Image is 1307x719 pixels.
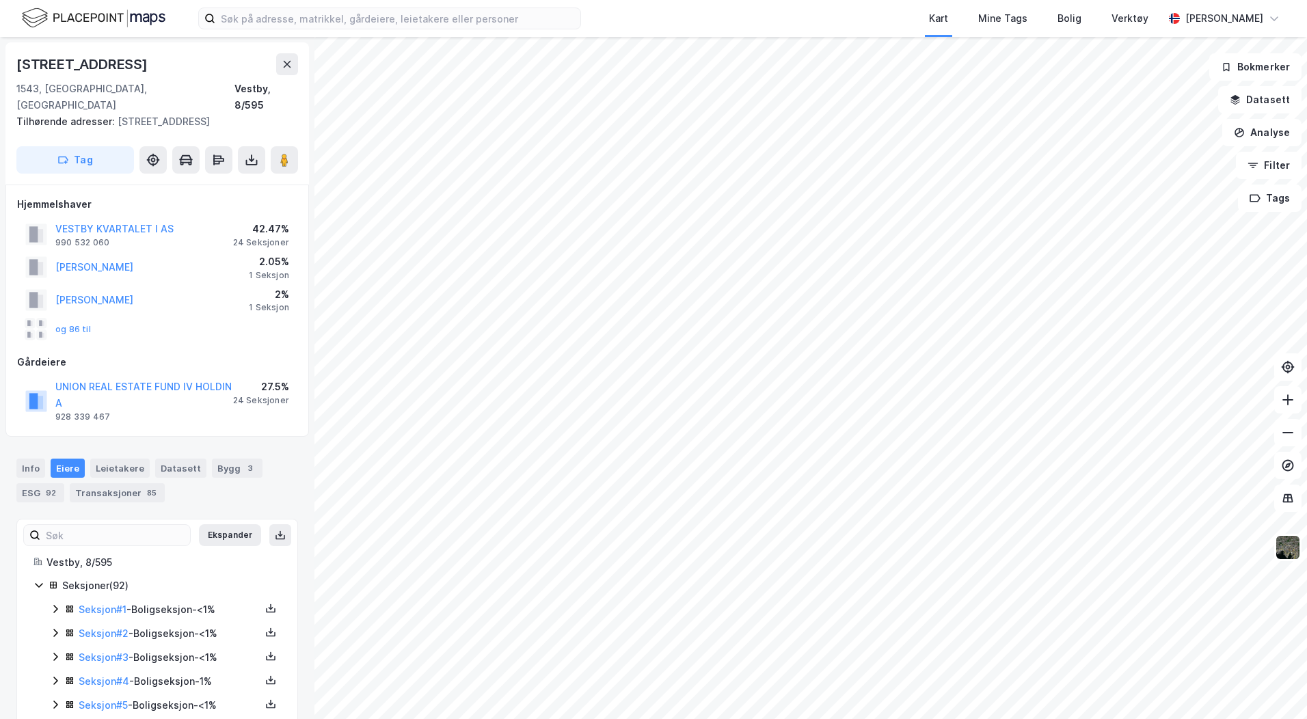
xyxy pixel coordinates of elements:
div: 2% [249,286,289,303]
div: - Boligseksjon - <1% [79,601,260,618]
div: Datasett [155,459,206,478]
button: Bokmerker [1209,53,1302,81]
div: Hjemmelshaver [17,196,297,213]
div: 24 Seksjoner [233,237,289,248]
div: ESG [16,483,64,502]
div: Leietakere [90,459,150,478]
div: Bolig [1057,10,1081,27]
button: Tag [16,146,134,174]
button: Analyse [1222,119,1302,146]
div: 27.5% [233,379,289,395]
a: Seksjon#3 [79,651,129,663]
div: Bygg [212,459,262,478]
div: 2.05% [249,254,289,270]
div: Info [16,459,45,478]
a: Seksjon#4 [79,675,129,687]
div: 42.47% [233,221,289,237]
button: Datasett [1218,86,1302,113]
div: Transaksjoner [70,483,165,502]
div: - Boligseksjon - <1% [79,649,260,666]
div: 990 532 060 [55,237,109,248]
div: 1543, [GEOGRAPHIC_DATA], [GEOGRAPHIC_DATA] [16,81,234,113]
div: Eiere [51,459,85,478]
div: 24 Seksjoner [233,395,289,406]
a: Seksjon#2 [79,627,129,639]
div: 928 339 467 [55,411,110,422]
a: Seksjon#1 [79,603,126,615]
div: - Boligseksjon - 1% [79,673,260,690]
button: Ekspander [199,524,261,546]
div: - Boligseksjon - <1% [79,697,260,714]
div: 92 [43,486,59,500]
div: Kontrollprogram for chat [1239,653,1307,719]
button: Filter [1236,152,1302,179]
div: 3 [243,461,257,475]
div: Mine Tags [978,10,1027,27]
a: Seksjon#5 [79,699,128,711]
input: Søk [40,525,190,545]
div: Vestby, 8/595 [234,81,298,113]
div: [STREET_ADDRESS] [16,53,150,75]
img: 9k= [1275,534,1301,560]
button: Tags [1238,185,1302,212]
span: Tilhørende adresser: [16,116,118,127]
div: - Boligseksjon - <1% [79,625,260,642]
div: Gårdeiere [17,354,297,370]
div: [STREET_ADDRESS] [16,113,287,130]
div: Seksjoner ( 92 ) [62,578,281,594]
div: 85 [144,486,159,500]
div: Vestby, 8/595 [46,554,281,571]
div: Kart [929,10,948,27]
div: [PERSON_NAME] [1185,10,1263,27]
div: Verktøy [1111,10,1148,27]
div: 1 Seksjon [249,302,289,313]
input: Søk på adresse, matrikkel, gårdeiere, leietakere eller personer [215,8,580,29]
iframe: Chat Widget [1239,653,1307,719]
img: logo.f888ab2527a4732fd821a326f86c7f29.svg [22,6,165,30]
div: 1 Seksjon [249,270,289,281]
